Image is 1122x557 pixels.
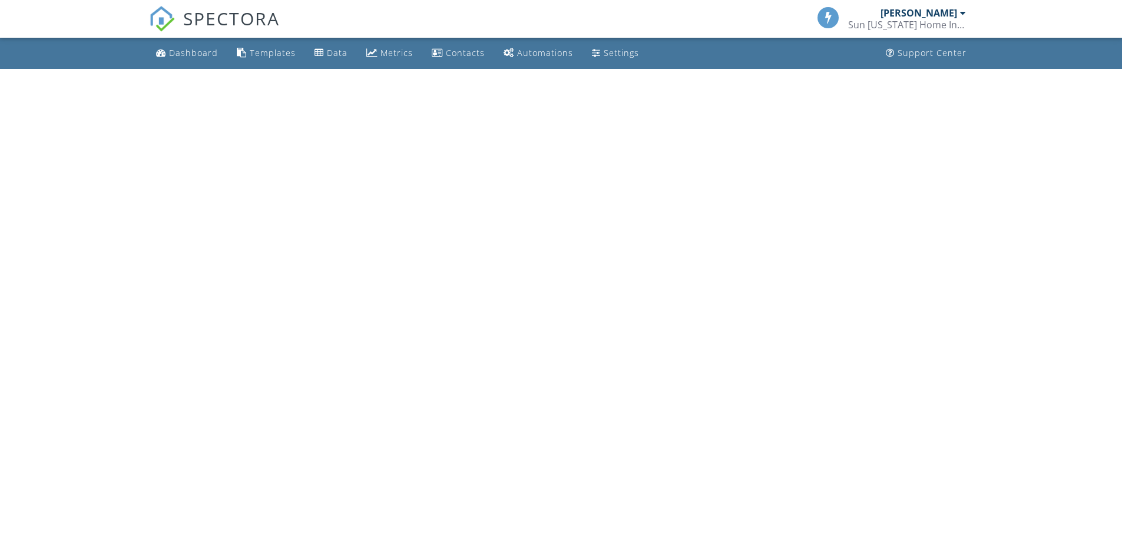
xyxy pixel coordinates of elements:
[898,47,967,58] div: Support Center
[881,7,957,19] div: [PERSON_NAME]
[380,47,413,58] div: Metrics
[327,47,347,58] div: Data
[499,42,578,64] a: Automations (Basic)
[881,42,971,64] a: Support Center
[183,6,280,31] span: SPECTORA
[446,47,485,58] div: Contacts
[604,47,639,58] div: Settings
[149,16,280,41] a: SPECTORA
[848,19,966,31] div: Sun Florida Home Inspections, Inc.
[362,42,418,64] a: Metrics
[517,47,573,58] div: Automations
[169,47,218,58] div: Dashboard
[427,42,489,64] a: Contacts
[149,6,175,32] img: The Best Home Inspection Software - Spectora
[151,42,223,64] a: Dashboard
[232,42,300,64] a: Templates
[587,42,644,64] a: Settings
[250,47,296,58] div: Templates
[310,42,352,64] a: Data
